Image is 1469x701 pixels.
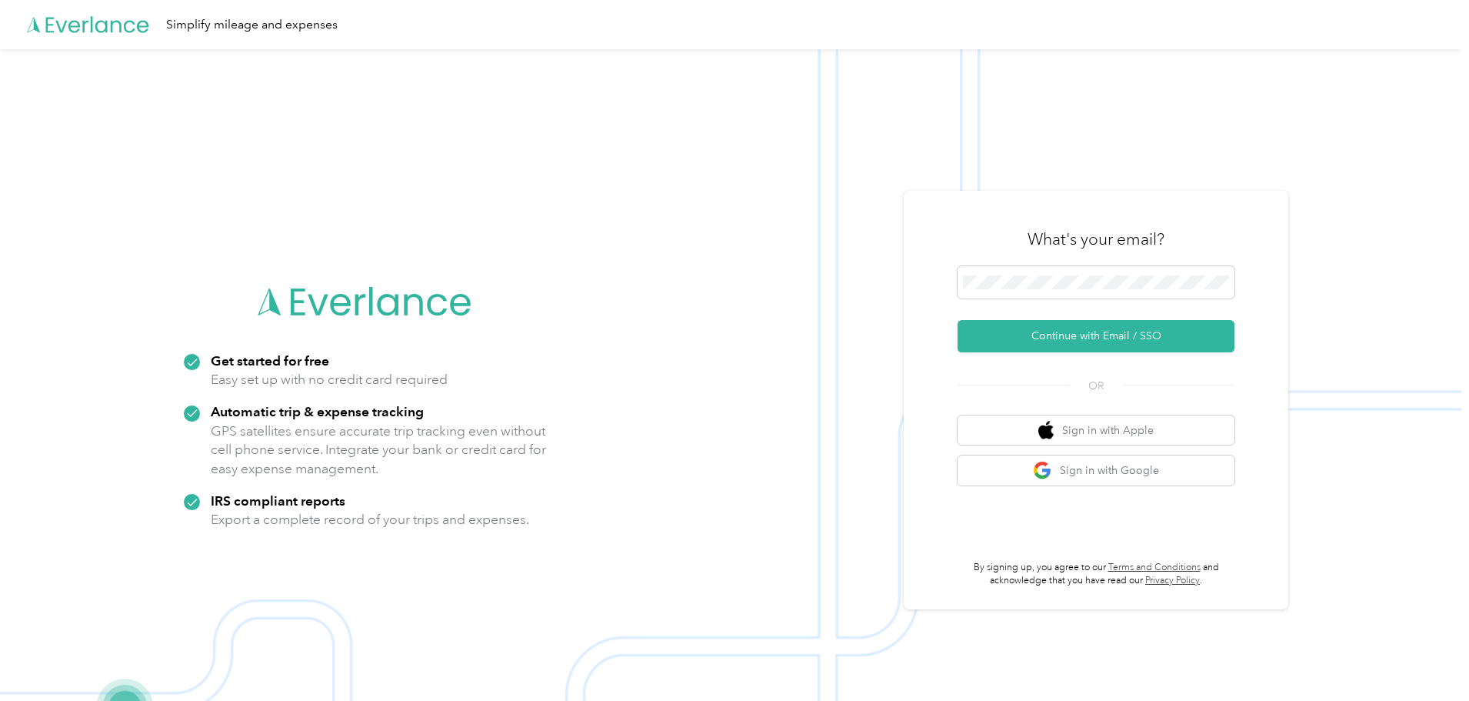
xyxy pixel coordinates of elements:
[211,370,448,389] p: Easy set up with no credit card required
[1108,562,1201,573] a: Terms and Conditions
[211,492,345,509] strong: IRS compliant reports
[1028,229,1164,250] h3: What's your email?
[166,15,338,35] div: Simplify mileage and expenses
[211,422,547,479] p: GPS satellites ensure accurate trip tracking even without cell phone service. Integrate your bank...
[1038,421,1054,440] img: apple logo
[958,416,1234,446] button: apple logoSign in with Apple
[211,510,529,529] p: Export a complete record of your trips and expenses.
[211,403,424,419] strong: Automatic trip & expense tracking
[958,456,1234,486] button: google logoSign in with Google
[958,561,1234,588] p: By signing up, you agree to our and acknowledge that you have read our .
[1033,461,1052,480] img: google logo
[1145,575,1200,586] a: Privacy Policy
[211,352,329,369] strong: Get started for free
[1069,378,1123,394] span: OR
[958,320,1234,352] button: Continue with Email / SSO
